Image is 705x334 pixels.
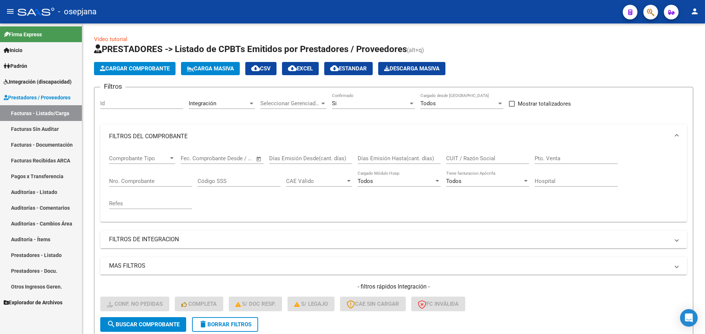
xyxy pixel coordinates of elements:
[6,7,15,16] mat-icon: menu
[255,155,263,163] button: Open calendar
[358,178,373,184] span: Todos
[109,262,669,270] mat-panel-title: MAS FILTROS
[181,301,217,307] span: Completa
[181,155,210,162] input: Fecha inicio
[384,65,440,72] span: Descarga Masiva
[282,62,319,75] button: EXCEL
[4,78,72,86] span: Integración (discapacidad)
[192,317,258,332] button: Borrar Filtros
[330,65,367,72] span: Estandar
[340,297,406,311] button: CAE SIN CARGAR
[100,65,170,72] span: Cargar Comprobante
[680,309,698,327] div: Open Intercom Messenger
[286,178,346,184] span: CAE Válido
[199,321,252,328] span: Borrar Filtros
[4,93,70,102] span: Prestadores / Proveedores
[199,320,207,329] mat-icon: delete
[294,301,328,307] span: S/ legajo
[407,47,424,54] span: (alt+q)
[100,317,186,332] button: Buscar Comprobante
[100,231,687,248] mat-expansion-panel-header: FILTROS DE INTEGRACION
[420,100,436,107] span: Todos
[94,44,407,54] span: PRESTADORES -> Listado de CPBTs Emitidos por Prestadores / Proveedores
[107,320,116,329] mat-icon: search
[181,62,240,75] button: Carga Masiva
[109,235,669,243] mat-panel-title: FILTROS DE INTEGRACION
[94,36,127,43] a: Video tutorial
[4,298,62,307] span: Explorador de Archivos
[347,301,399,307] span: CAE SIN CARGAR
[107,301,163,307] span: Conf. no pedidas
[4,46,22,54] span: Inicio
[217,155,253,162] input: Fecha fin
[446,178,462,184] span: Todos
[100,148,687,222] div: FILTROS DEL COMPROBANTE
[58,4,97,20] span: - osepjana
[518,99,571,108] span: Mostrar totalizadores
[245,62,276,75] button: CSV
[187,65,234,72] span: Carga Masiva
[4,30,42,38] span: Firma Express
[229,297,282,311] button: S/ Doc Resp.
[411,297,465,311] button: FC Inválida
[288,297,335,311] button: S/ legajo
[324,62,373,75] button: Estandar
[107,321,180,328] span: Buscar Comprobante
[100,297,169,311] button: Conf. no pedidas
[330,64,339,73] mat-icon: cloud_download
[378,62,445,75] button: Descarga Masiva
[189,100,216,107] span: Integración
[109,132,669,140] mat-panel-title: FILTROS DEL COMPROBANTE
[378,62,445,75] app-download-masive: Descarga masiva de comprobantes (adjuntos)
[109,155,169,162] span: Comprobante Tipo
[288,65,313,72] span: EXCEL
[175,297,223,311] button: Completa
[100,81,126,92] h3: Filtros
[251,64,260,73] mat-icon: cloud_download
[332,100,337,107] span: Si
[418,301,459,307] span: FC Inválida
[100,257,687,275] mat-expansion-panel-header: MAS FILTROS
[4,62,27,70] span: Padrón
[100,283,687,291] h4: - filtros rápidos Integración -
[690,7,699,16] mat-icon: person
[94,62,176,75] button: Cargar Comprobante
[288,64,297,73] mat-icon: cloud_download
[235,301,276,307] span: S/ Doc Resp.
[251,65,271,72] span: CSV
[100,125,687,148] mat-expansion-panel-header: FILTROS DEL COMPROBANTE
[260,100,320,107] span: Seleccionar Gerenciador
